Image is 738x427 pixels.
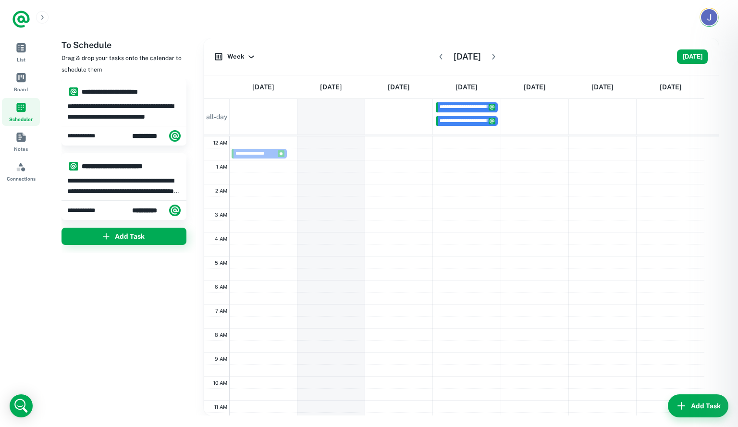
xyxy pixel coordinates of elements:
[9,115,33,123] span: Scheduler
[2,158,40,185] a: Connections
[2,128,40,156] a: Notes
[2,68,40,96] a: Board
[10,394,33,417] div: Open Intercom Messenger
[14,145,28,153] span: Notes
[7,175,36,183] span: Connections
[2,38,40,66] a: List
[17,56,25,63] span: List
[12,10,31,29] a: Logo
[14,85,28,93] span: Board
[2,98,40,126] a: Scheduler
